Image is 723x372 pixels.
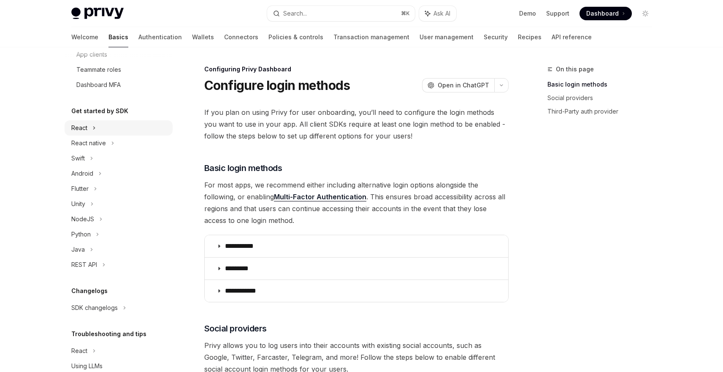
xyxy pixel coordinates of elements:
div: Android [71,168,93,179]
span: If you plan on using Privy for user onboarding, you’ll need to configure the login methods you wa... [204,106,509,142]
a: Demo [519,9,536,18]
div: React [71,346,87,356]
div: Unity [71,199,85,209]
button: Toggle dark mode [639,7,652,20]
span: Ask AI [433,9,450,18]
div: REST API [71,260,97,270]
a: Recipes [518,27,542,47]
h5: Get started by SDK [71,106,128,116]
span: On this page [556,64,594,74]
div: NodeJS [71,214,94,224]
a: Transaction management [333,27,409,47]
div: Flutter [71,184,89,194]
a: Basic login methods [547,78,659,91]
div: Teammate roles [76,65,121,75]
img: light logo [71,8,124,19]
span: Dashboard [586,9,619,18]
a: Basics [108,27,128,47]
a: Third-Party auth provider [547,105,659,118]
h5: Troubleshooting and tips [71,329,146,339]
span: Social providers [204,323,267,334]
div: Java [71,244,85,255]
span: ⌘ K [401,10,410,17]
a: Teammate roles [65,62,173,77]
a: Support [546,9,569,18]
div: Dashboard MFA [76,80,121,90]
a: Authentication [138,27,182,47]
a: Connectors [224,27,258,47]
div: React [71,123,87,133]
a: Social providers [547,91,659,105]
div: SDK changelogs [71,303,118,313]
div: Python [71,229,91,239]
h5: Changelogs [71,286,108,296]
a: User management [420,27,474,47]
h1: Configure login methods [204,78,350,93]
a: API reference [552,27,592,47]
a: Welcome [71,27,98,47]
span: For most apps, we recommend either including alternative login options alongside the following, o... [204,179,509,226]
div: Search... [283,8,307,19]
a: Wallets [192,27,214,47]
a: Policies & controls [268,27,323,47]
span: Open in ChatGPT [438,81,489,90]
div: React native [71,138,106,148]
a: Dashboard MFA [65,77,173,92]
button: Open in ChatGPT [422,78,494,92]
div: Configuring Privy Dashboard [204,65,509,73]
a: Dashboard [579,7,632,20]
div: Using LLMs [71,361,103,371]
span: Basic login methods [204,162,282,174]
div: Swift [71,153,85,163]
a: Multi-Factor Authentication [274,193,366,201]
a: Security [484,27,508,47]
button: Search...⌘K [267,6,415,21]
button: Ask AI [419,6,456,21]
